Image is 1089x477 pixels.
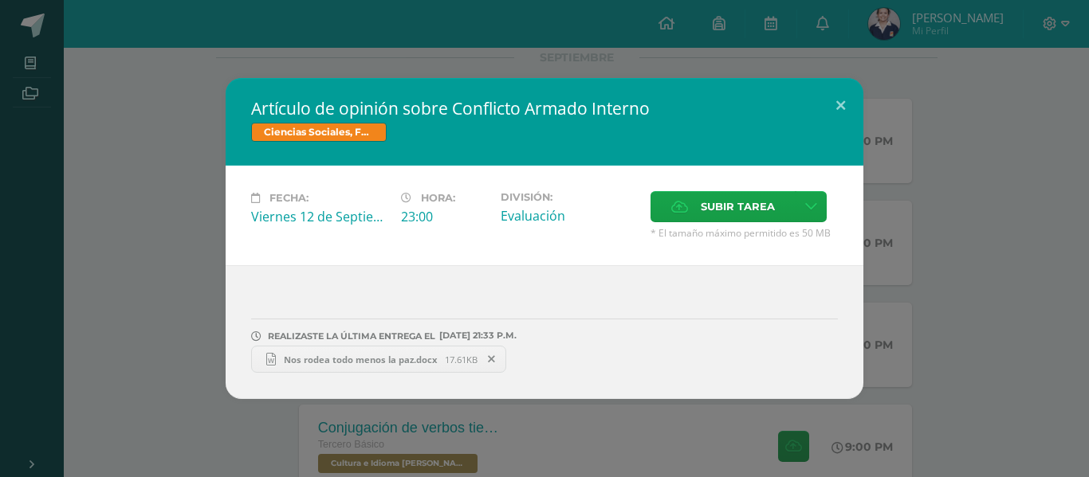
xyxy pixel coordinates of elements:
[251,123,387,142] span: Ciencias Sociales, Formación Ciudadana e Interculturalidad
[268,330,435,342] span: REALIZASTE LA ÚLTIMA ENTREGA EL
[701,192,775,221] span: Subir tarea
[251,346,506,373] a: Nos rodea todo menos la paz.docx 17.61KB
[276,354,445,366] span: Nos rodea todo menos la paz.docx
[501,191,638,203] label: División:
[269,192,309,204] span: Fecha:
[445,354,478,366] span: 17.61KB
[478,350,505,368] span: Remover entrega
[651,226,838,240] span: * El tamaño máximo permitido es 50 MB
[501,207,638,225] div: Evaluación
[251,97,838,119] h2: Artículo de opinión sobre Conflicto Armado Interno
[251,208,388,225] div: Viernes 12 de Septiembre
[401,208,488,225] div: 23:00
[818,78,863,132] button: Close (Esc)
[421,192,455,204] span: Hora:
